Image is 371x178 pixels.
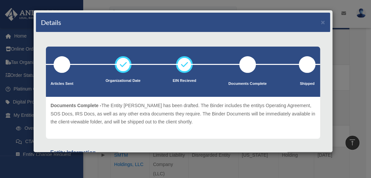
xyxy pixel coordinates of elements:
[173,78,196,84] p: EIN Recieved
[228,81,267,87] p: Documents Complete
[51,101,315,126] p: The Entity [PERSON_NAME] has been drafted. The Binder includes the entitys Operating Agreement, S...
[50,148,316,157] div: Entity Information
[105,78,140,84] p: Organizational Date
[41,18,61,27] h4: Details
[299,81,315,87] p: Shipped
[51,103,101,108] span: Documents Complete -
[321,19,325,26] button: ×
[51,81,73,87] p: Articles Sent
